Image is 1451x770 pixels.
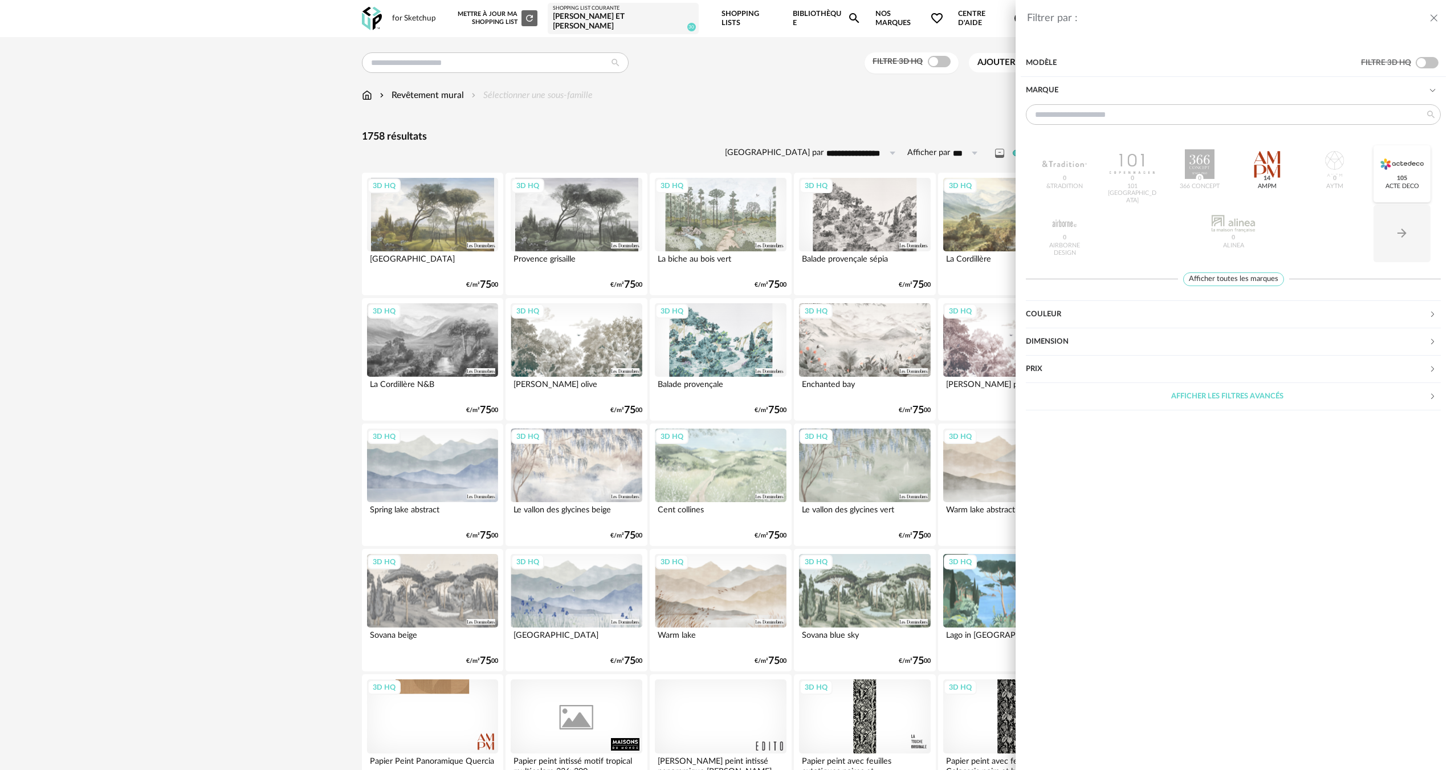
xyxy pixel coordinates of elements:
div: Couleur [1026,301,1429,328]
span: Filtre 3D HQ [1361,59,1411,67]
div: Marque [1026,77,1429,104]
div: Prix [1026,356,1441,383]
button: Arrow Right icon [1373,205,1430,262]
div: Marque [1026,104,1441,301]
div: Acte DECO [1385,183,1419,190]
span: 14 [1262,174,1273,183]
div: Marque [1026,77,1441,104]
div: Filtrer par : [1027,12,1428,25]
span: Afficher toutes les marques [1183,272,1284,287]
span: Arrow Right icon [1395,230,1409,237]
div: Dimension [1026,328,1441,356]
div: Afficher les filtres avancés [1026,383,1441,410]
div: Dimension [1026,328,1429,356]
div: Afficher les filtres avancés [1026,383,1429,410]
div: AMPM [1258,183,1277,190]
div: Couleur [1026,301,1441,328]
button: close drawer [1428,11,1440,26]
span: 105 [1395,174,1409,183]
div: Modèle [1026,50,1361,77]
div: Prix [1026,356,1429,383]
